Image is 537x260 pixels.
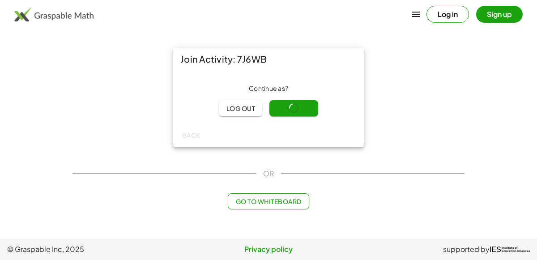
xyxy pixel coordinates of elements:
span: Go to Whiteboard [235,197,301,205]
span: OR [263,168,274,179]
button: Go to Whiteboard [228,193,309,209]
a: IESInstitute ofEducation Sciences [490,244,530,255]
button: Log out [219,100,262,116]
span: Institute of Education Sciences [502,247,530,253]
span: © Graspable Inc, 2025 [7,244,181,255]
div: Continue as ? [180,84,357,93]
div: Join Activity: 7J6WB [173,48,364,70]
span: Log out [226,104,255,112]
a: Privacy policy [181,244,355,255]
span: supported by [443,244,490,255]
button: Sign up [476,6,523,23]
button: Log in [426,6,469,23]
span: IES [490,245,501,254]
